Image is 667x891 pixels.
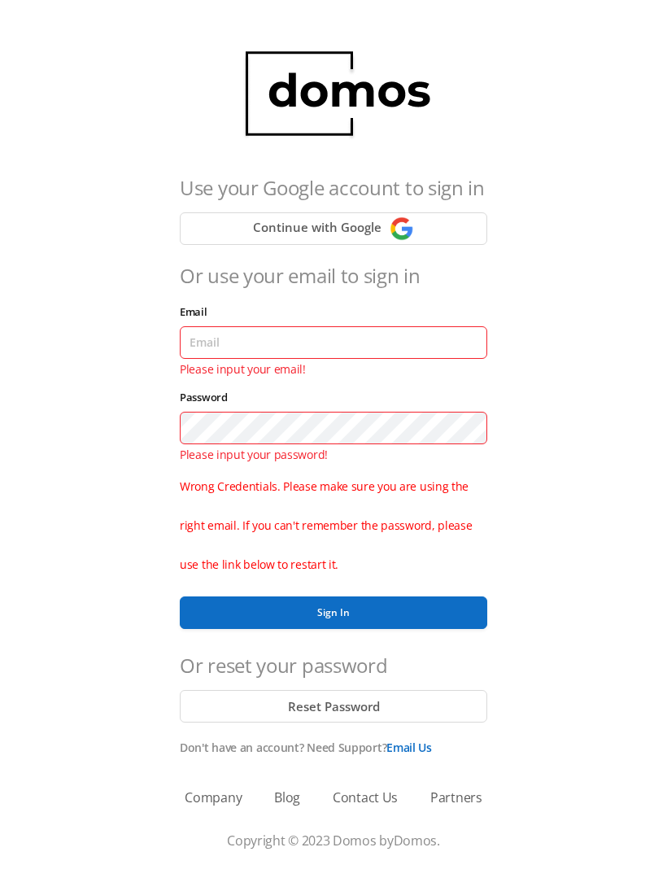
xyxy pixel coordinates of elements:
[180,361,487,379] div: Please input your email!
[180,305,216,320] label: Email
[180,652,487,681] h4: Or reset your password
[180,174,487,203] h4: Use your Google account to sign in
[180,213,487,246] button: Continue with Google
[185,788,242,808] a: Company
[180,413,487,445] input: Password
[229,33,439,158] img: domos
[180,691,487,723] button: Reset Password
[333,788,398,808] a: Contact Us
[430,788,482,808] a: Partners
[180,391,236,405] label: Password
[180,597,487,630] button: Sign In
[386,740,432,756] a: Email Us
[180,479,473,573] h7: Wrong Credentials. Please make sure you are using the right email. If you can't remember the pass...
[180,447,487,465] div: Please input your password!
[180,262,487,291] h4: Or use your email to sign in
[41,832,626,851] p: Copyright © 2023 Domos by .
[180,740,487,757] p: Don't have an account? Need Support?
[390,217,414,242] img: Continue with Google
[274,788,300,808] a: Blog
[180,327,487,360] input: Email
[394,832,438,850] a: Domos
